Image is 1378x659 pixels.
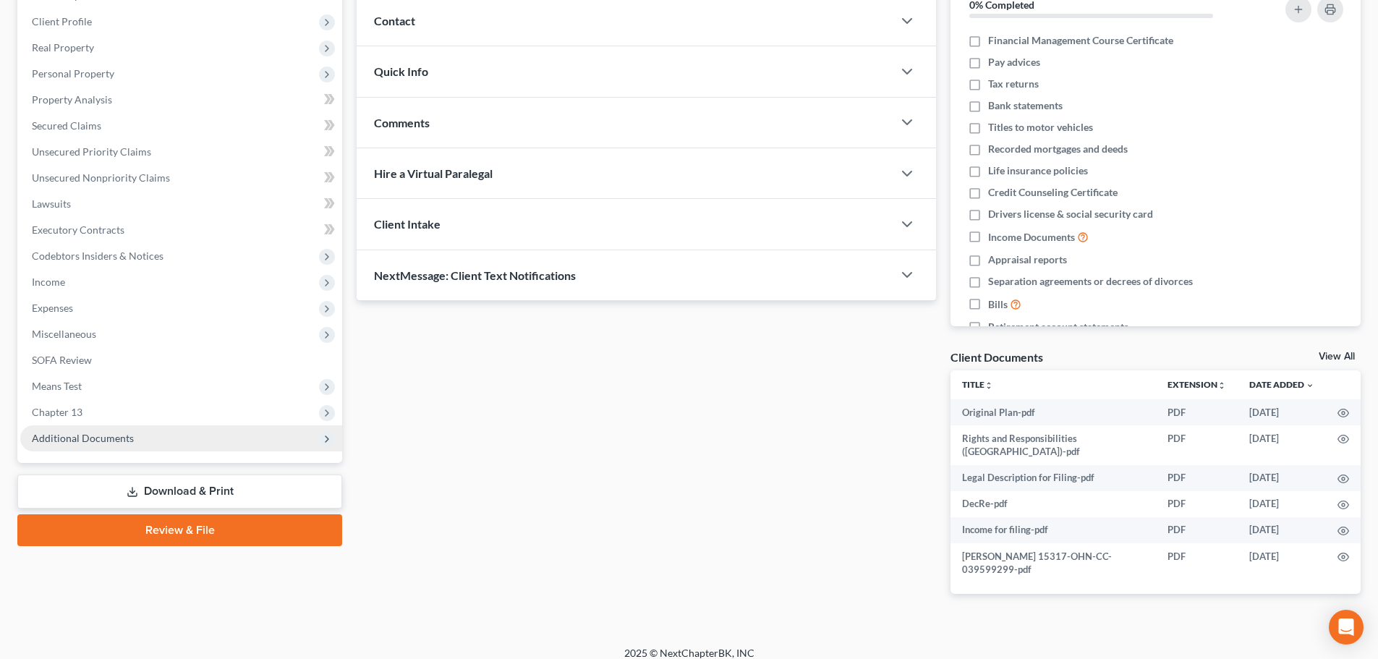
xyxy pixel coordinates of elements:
a: Unsecured Nonpriority Claims [20,165,342,191]
span: Credit Counseling Certificate [988,185,1118,200]
a: View All [1319,352,1355,362]
td: [PERSON_NAME] 15317-OHN-CC-039599299-pdf [950,543,1156,583]
span: Personal Property [32,67,114,80]
a: Executory Contracts [20,217,342,243]
td: [DATE] [1238,543,1326,583]
td: [DATE] [1238,517,1326,543]
span: Bills [988,297,1008,312]
span: Executory Contracts [32,224,124,236]
span: Unsecured Priority Claims [32,145,151,158]
span: Miscellaneous [32,328,96,340]
a: Titleunfold_more [962,379,993,390]
a: Extensionunfold_more [1168,379,1226,390]
td: PDF [1156,491,1238,517]
a: Lawsuits [20,191,342,217]
td: [DATE] [1238,465,1326,491]
div: Open Intercom Messenger [1329,610,1364,645]
span: Quick Info [374,64,428,78]
span: Titles to motor vehicles [988,120,1093,135]
span: Appraisal reports [988,252,1067,267]
td: PDF [1156,399,1238,425]
td: Income for filing-pdf [950,517,1156,543]
td: PDF [1156,465,1238,491]
td: Original Plan-pdf [950,399,1156,425]
span: Retirement account statements [988,320,1128,334]
span: Client Profile [32,15,92,27]
a: Property Analysis [20,87,342,113]
a: Unsecured Priority Claims [20,139,342,165]
i: expand_more [1306,381,1314,390]
a: Date Added expand_more [1249,379,1314,390]
td: [DATE] [1238,425,1326,465]
span: Tax returns [988,77,1039,91]
td: PDF [1156,517,1238,543]
span: SOFA Review [32,354,92,366]
div: Client Documents [950,349,1043,365]
td: PDF [1156,425,1238,465]
span: Separation agreements or decrees of divorces [988,274,1193,289]
i: unfold_more [1217,381,1226,390]
span: Bank statements [988,98,1063,113]
span: Property Analysis [32,93,112,106]
span: NextMessage: Client Text Notifications [374,268,576,282]
i: unfold_more [984,381,993,390]
td: [DATE] [1238,491,1326,517]
td: Legal Description for Filing-pdf [950,465,1156,491]
span: Unsecured Nonpriority Claims [32,171,170,184]
span: Means Test [32,380,82,392]
span: Secured Claims [32,119,101,132]
span: Expenses [32,302,73,314]
span: Life insurance policies [988,163,1088,178]
a: SOFA Review [20,347,342,373]
span: Recorded mortgages and deeds [988,142,1128,156]
a: Download & Print [17,475,342,509]
td: [DATE] [1238,399,1326,425]
span: Real Property [32,41,94,54]
a: Review & File [17,514,342,546]
td: Rights and Responsibilities ([GEOGRAPHIC_DATA])-pdf [950,425,1156,465]
span: Financial Management Course Certificate [988,33,1173,48]
span: Chapter 13 [32,406,82,418]
span: Drivers license & social security card [988,207,1153,221]
a: Secured Claims [20,113,342,139]
span: Codebtors Insiders & Notices [32,250,163,262]
span: Income [32,276,65,288]
span: Income Documents [988,230,1075,245]
span: Additional Documents [32,432,134,444]
td: PDF [1156,543,1238,583]
span: Client Intake [374,217,441,231]
span: Pay advices [988,55,1040,69]
span: Comments [374,116,430,129]
span: Lawsuits [32,197,71,210]
td: DecRe-pdf [950,491,1156,517]
span: Hire a Virtual Paralegal [374,166,493,180]
span: Contact [374,14,415,27]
